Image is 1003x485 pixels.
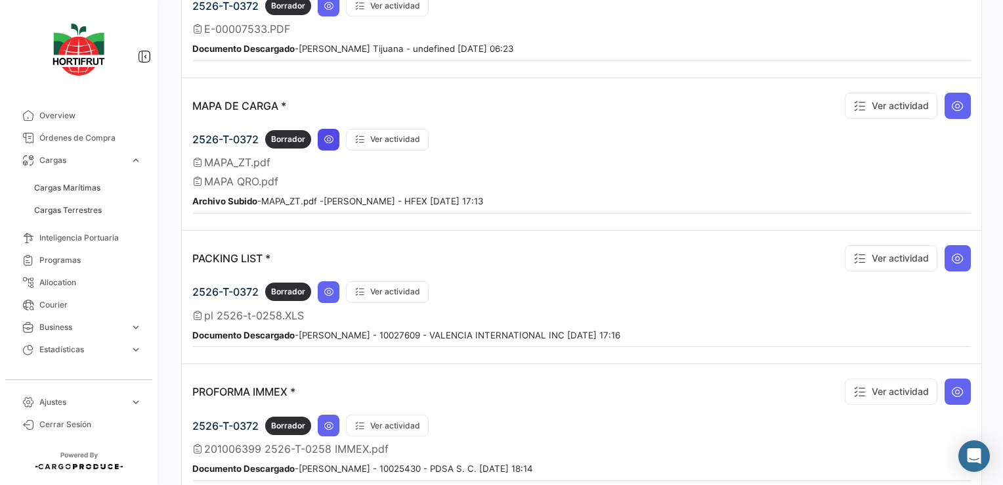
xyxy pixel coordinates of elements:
a: Órdenes de Compra [11,127,147,149]
b: Documento Descargado [192,43,295,54]
span: Business [39,321,125,333]
span: Borrador [271,286,305,298]
span: Ajustes [39,396,125,408]
small: - [PERSON_NAME] - 10025430 - PDSA S. C. [DATE] 18:14 [192,463,533,474]
small: - [PERSON_NAME] - 10027609 - VALENCIA INTERNATIONAL INC [DATE] 17:16 [192,330,620,340]
span: Cargas Marítimas [34,182,100,194]
b: Archivo Subido [192,196,257,206]
a: Overview [11,104,147,127]
span: Inteligencia Portuaria [39,232,142,244]
button: Ver actividad [845,379,937,405]
span: 201006399 2526-T-0258 IMMEX.pdf [204,442,389,455]
span: expand_more [130,396,142,408]
a: Allocation [11,271,147,294]
span: 2526-T-0372 [192,285,259,298]
a: Courier [11,294,147,316]
b: Documento Descargado [192,330,295,340]
a: Inteligencia Portuaria [11,227,147,249]
p: MAPA DE CARGA * [192,99,286,112]
span: MAPA_ZT.pdf [204,156,270,169]
button: Ver actividad [845,245,937,271]
p: PACKING LIST * [192,252,270,265]
div: Abrir Intercom Messenger [958,440,990,472]
span: Cerrar Sesión [39,419,142,430]
span: Estadísticas [39,344,125,356]
span: 2526-T-0372 [192,419,259,432]
span: Overview [39,110,142,122]
b: Documento Descargado [192,463,295,474]
a: Programas [11,249,147,271]
small: - MAPA_ZT.pdf - [PERSON_NAME] - HFEX [DATE] 17:13 [192,196,483,206]
span: pl 2526-t-0258.XLS [204,309,304,322]
img: logo-hortifrut.svg [46,16,112,83]
span: Borrador [271,133,305,145]
button: Ver actividad [346,281,429,303]
button: Ver actividad [346,415,429,436]
span: Cargas Terrestres [34,204,102,216]
span: Courier [39,299,142,311]
span: expand_more [130,154,142,166]
a: Cargas Terrestres [29,200,147,220]
button: Ver actividad [346,129,429,150]
span: 2526-T-0372 [192,133,259,146]
span: expand_more [130,344,142,356]
small: - [PERSON_NAME] Tijuana - undefined [DATE] 06:23 [192,43,513,54]
span: Órdenes de Compra [39,132,142,144]
span: expand_more [130,321,142,333]
span: Cargas [39,154,125,166]
span: Borrador [271,420,305,432]
a: Cargas Marítimas [29,178,147,198]
span: MAPA QRO.pdf [204,175,278,188]
button: Ver actividad [845,93,937,119]
span: Programas [39,254,142,266]
p: PROFORMA IMMEX * [192,385,295,398]
span: E-00007533.PDF [204,22,290,35]
span: Allocation [39,277,142,289]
